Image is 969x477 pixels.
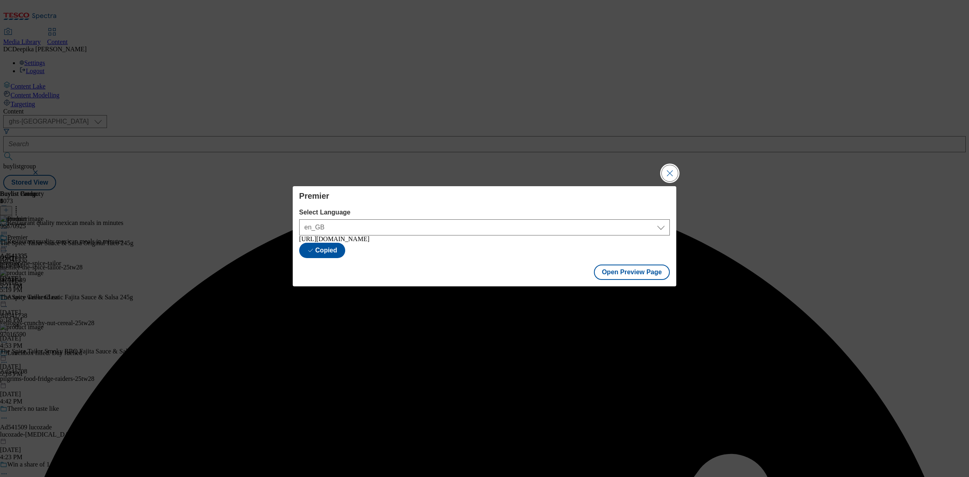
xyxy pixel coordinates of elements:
[594,265,670,280] button: Open Preview Page
[299,209,670,216] label: Select Language
[299,243,345,258] button: Copied
[299,235,670,243] div: [URL][DOMAIN_NAME]
[662,165,678,181] button: Close Modal
[293,186,676,286] div: Modal
[299,191,670,201] h4: Premier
